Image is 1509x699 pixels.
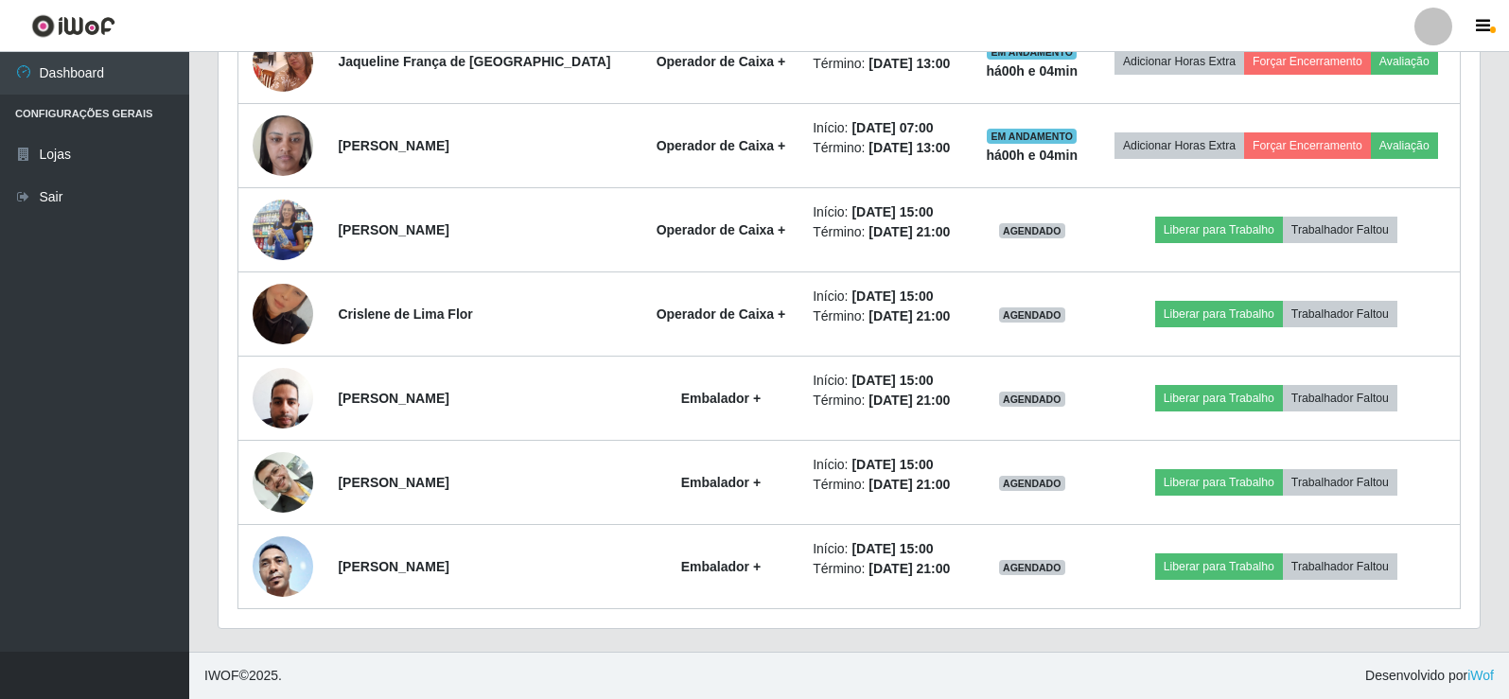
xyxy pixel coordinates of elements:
li: Início: [813,118,960,138]
li: Término: [813,475,960,495]
button: Liberar para Trabalho [1155,217,1283,243]
li: Término: [813,222,960,242]
button: Liberar para Trabalho [1155,385,1283,411]
img: 1743172193212.jpeg [253,358,313,438]
time: [DATE] 15:00 [851,204,933,219]
span: EM ANDAMENTO [987,44,1077,60]
button: Liberar para Trabalho [1155,553,1283,580]
button: Trabalhador Faltou [1283,553,1397,580]
strong: Operador de Caixa + [657,54,786,69]
button: Trabalhador Faltou [1283,301,1397,327]
strong: Operador de Caixa + [657,306,786,322]
img: 1734430327738.jpeg [253,105,313,185]
button: Liberar para Trabalho [1155,301,1283,327]
span: AGENDADO [999,476,1065,491]
strong: há 00 h e 04 min [986,63,1078,79]
li: Início: [813,455,960,475]
strong: Embalador + [681,475,761,490]
strong: [PERSON_NAME] [338,475,448,490]
time: [DATE] 21:00 [869,477,950,492]
time: [DATE] 15:00 [851,288,933,304]
button: Adicionar Horas Extra [1114,132,1244,159]
img: 1705104978239.jpeg [253,161,313,299]
strong: há 00 h e 04 min [986,148,1078,163]
strong: [PERSON_NAME] [338,559,448,574]
span: © 2025 . [204,666,282,686]
img: 1710860479647.jpeg [253,260,313,368]
span: EM ANDAMENTO [987,129,1077,144]
strong: Jaqueline França de [GEOGRAPHIC_DATA] [338,54,610,69]
time: [DATE] 15:00 [851,457,933,472]
time: [DATE] 15:00 [851,541,933,556]
li: Término: [813,559,960,579]
span: AGENDADO [999,307,1065,323]
button: Avaliação [1371,132,1438,159]
strong: Embalador + [681,559,761,574]
a: iWof [1467,668,1494,683]
img: 1743547692909.jpeg [253,428,313,536]
li: Início: [813,287,960,306]
time: [DATE] 15:00 [851,373,933,388]
img: 1744826820046.jpeg [253,502,313,630]
button: Avaliação [1371,48,1438,75]
li: Início: [813,539,960,559]
span: AGENDADO [999,223,1065,238]
time: [DATE] 07:00 [851,120,933,135]
button: Adicionar Horas Extra [1114,48,1244,75]
span: AGENDADO [999,392,1065,407]
li: Início: [813,202,960,222]
strong: Embalador + [681,391,761,406]
time: [DATE] 21:00 [869,393,950,408]
strong: Operador de Caixa + [657,138,786,153]
span: IWOF [204,668,239,683]
button: Trabalhador Faltou [1283,217,1397,243]
li: Término: [813,54,960,74]
strong: Crislene de Lima Flor [338,306,472,322]
li: Início: [813,371,960,391]
li: Término: [813,391,960,411]
time: [DATE] 21:00 [869,561,950,576]
strong: Operador de Caixa + [657,222,786,237]
button: Liberar para Trabalho [1155,469,1283,496]
time: [DATE] 21:00 [869,308,950,323]
time: [DATE] 13:00 [869,56,950,71]
time: [DATE] 13:00 [869,140,950,155]
strong: [PERSON_NAME] [338,138,448,153]
button: Trabalhador Faltou [1283,469,1397,496]
strong: [PERSON_NAME] [338,391,448,406]
button: Forçar Encerramento [1244,48,1371,75]
time: [DATE] 21:00 [869,224,950,239]
img: 1735572424201.jpeg [253,21,313,101]
li: Término: [813,138,960,158]
span: AGENDADO [999,560,1065,575]
img: CoreUI Logo [31,14,115,38]
button: Forçar Encerramento [1244,132,1371,159]
strong: [PERSON_NAME] [338,222,448,237]
span: Desenvolvido por [1365,666,1494,686]
li: Término: [813,306,960,326]
button: Trabalhador Faltou [1283,385,1397,411]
